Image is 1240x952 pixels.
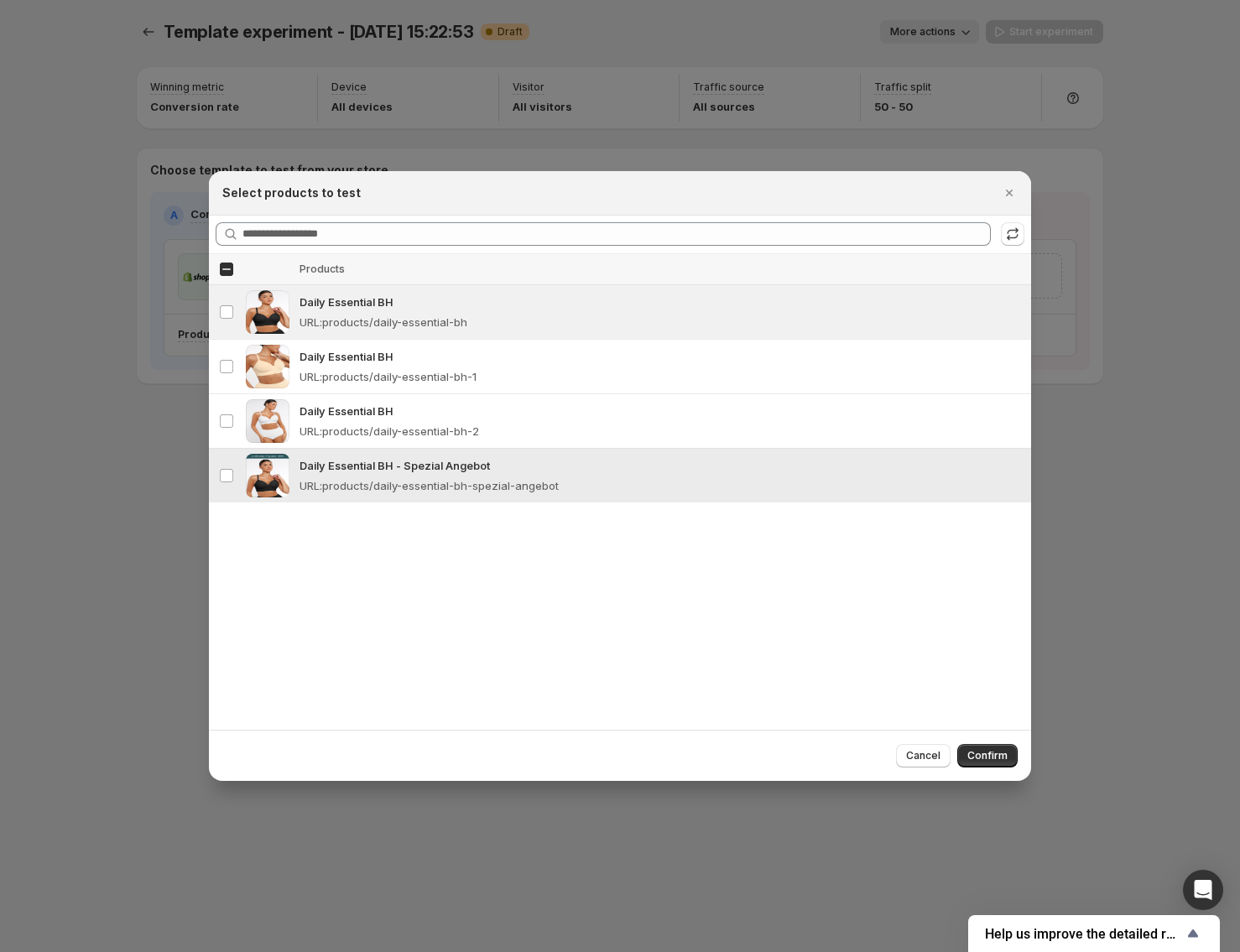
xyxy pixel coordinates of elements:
[957,744,1018,767] button: Confirm
[300,368,477,385] p: URL : products/daily-essential-bh-1
[246,399,289,443] img: Daily Essential BH
[300,403,1021,419] p: Daily Essential BH
[222,185,361,201] h2: Select products to test
[300,423,479,440] p: URL : products/daily-essential-bh-2
[1183,870,1223,910] div: Open Intercom Messenger
[967,749,1008,762] span: Confirm
[906,749,940,762] span: Cancel
[246,454,289,497] img: Daily Essential BH - Spezial Angebot
[998,181,1021,205] button: Close
[896,744,951,767] button: Cancel
[300,314,467,330] p: URL : products/daily-essential-bh
[300,477,559,494] p: URL : products/daily-essential-bh-spezial-angebot
[246,290,289,334] img: Daily Essential BH
[300,263,345,275] span: Products
[300,457,1021,474] p: Daily Essential BH - Spezial Angebot
[985,923,1203,944] button: Show survey - Help us improve the detailed report for A/B campaigns
[246,345,289,388] img: Daily Essential BH
[300,348,1021,365] p: Daily Essential BH
[300,294,1021,310] p: Daily Essential BH
[985,926,1183,942] span: Help us improve the detailed report for A/B campaigns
